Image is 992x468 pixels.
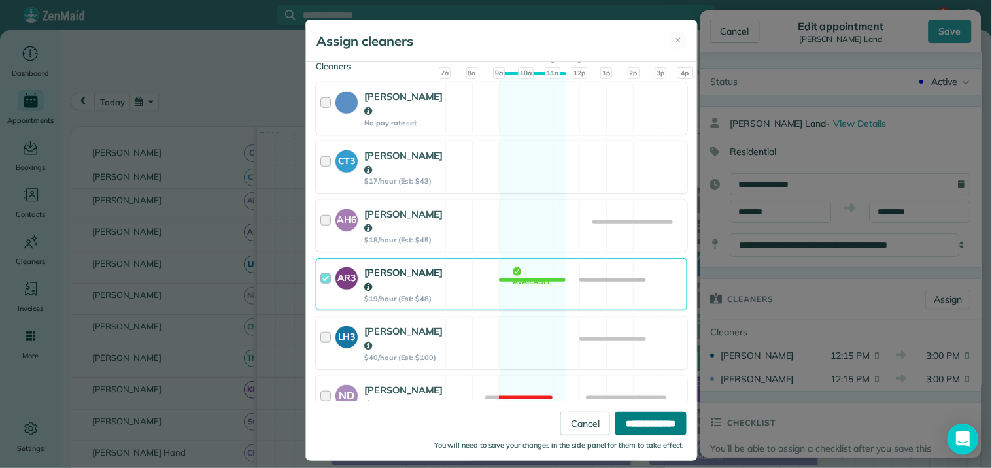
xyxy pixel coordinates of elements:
span: ✕ [675,34,682,47]
strong: [PERSON_NAME] [364,208,443,235]
strong: $17/hour (Est: $43) [364,176,443,186]
a: Cancel [560,412,610,435]
strong: AH6 [335,209,358,227]
strong: No pay rate set [364,118,443,127]
div: Open Intercom Messenger [948,424,979,455]
strong: $19/hour (Est: $48) [364,294,443,303]
strong: $18/hour (Est: $45) [364,235,443,244]
strong: [PERSON_NAME] [364,266,443,293]
strong: [PERSON_NAME] [364,90,443,117]
strong: $40/hour (Est: $100) [364,353,443,362]
div: Cleaners [316,60,687,64]
strong: [PERSON_NAME] [364,325,443,352]
h5: Assign cleaners [316,32,413,50]
strong: AR3 [335,267,358,285]
strong: LH3 [335,326,358,344]
strong: ND [335,385,358,404]
strong: [PERSON_NAME] [364,149,443,176]
strong: [PERSON_NAME] [364,384,443,410]
small: You will need to save your changes in the side panel for them to take effect. [434,441,684,450]
strong: CT3 [335,150,358,168]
